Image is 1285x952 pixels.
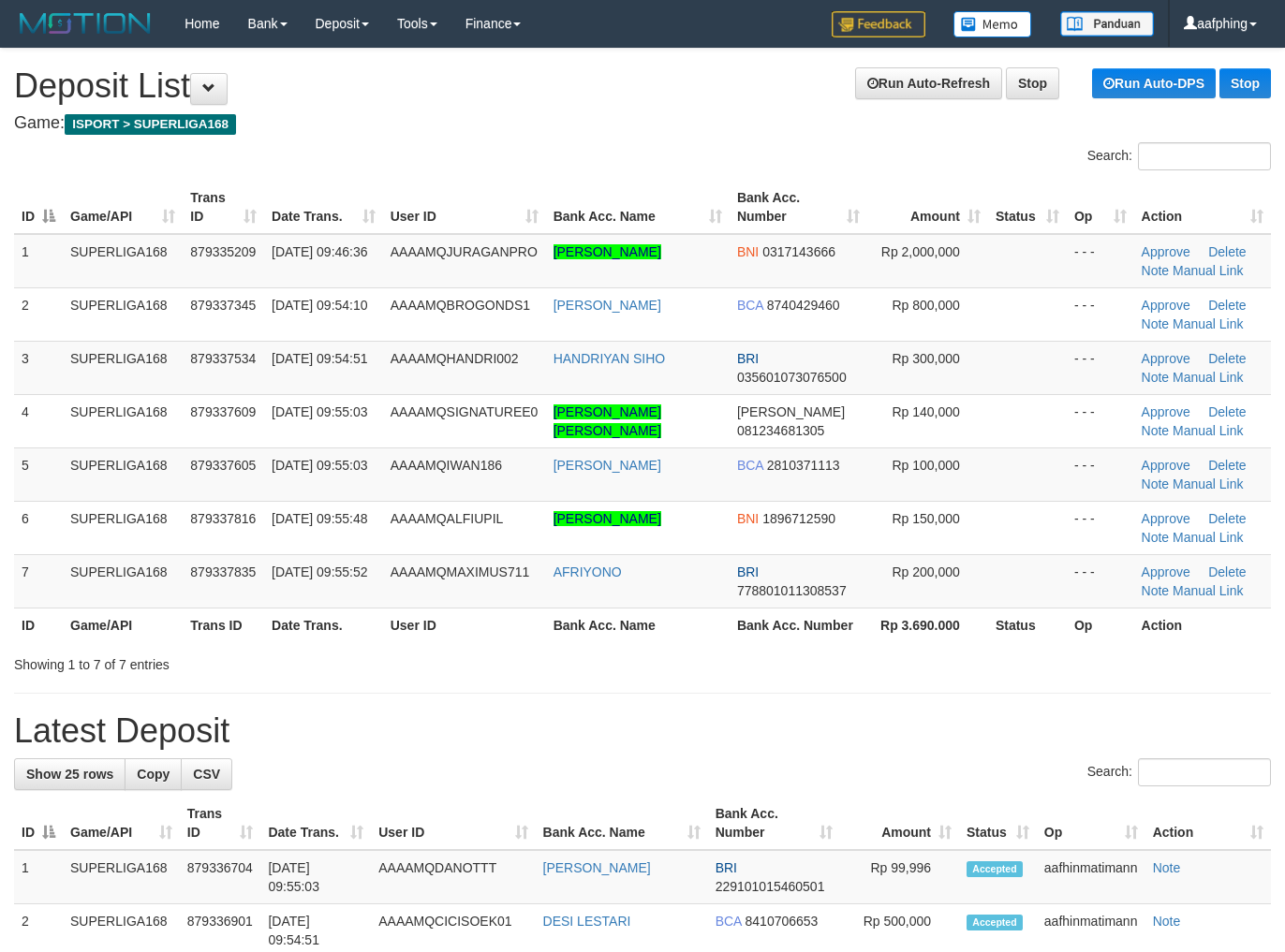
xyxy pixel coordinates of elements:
[26,767,113,782] span: Show 25 rows
[988,608,1067,642] th: Status
[180,850,261,904] td: 879336704
[272,351,367,366] span: [DATE] 09:54:51
[1173,370,1244,385] a: Manual Link
[554,511,661,526] a: [PERSON_NAME]
[867,608,988,642] th: Rp 3.690.000
[260,850,371,904] td: [DATE] 09:55:03
[1134,181,1271,234] th: Action: activate to sort column ascending
[193,767,220,782] span: CSV
[14,712,1271,750] h1: Latest Deposit
[1173,316,1244,331] a: Manual Link
[190,511,256,526] span: 879337816
[183,181,264,234] th: Trans ID: activate to sort column ascending
[1173,423,1244,438] a: Manual Link
[14,114,1271,133] h4: Game:
[1208,458,1246,473] a: Delete
[1142,423,1170,438] a: Note
[737,583,847,598] span: Copy 778801011308537 to clipboard
[1173,263,1244,278] a: Manual Link
[1142,583,1170,598] a: Note
[967,915,1023,930] span: Accepted
[1142,351,1190,366] a: Approve
[1006,67,1059,99] a: Stop
[762,244,835,259] span: Copy 0317143666 to clipboard
[708,797,841,850] th: Bank Acc. Number: activate to sort column ascending
[371,797,535,850] th: User ID: activate to sort column ascending
[1067,181,1134,234] th: Op: activate to sort column ascending
[63,501,183,554] td: SUPERLIGA168
[1208,244,1246,259] a: Delete
[1153,914,1181,929] a: Note
[536,797,708,850] th: Bank Acc. Name: activate to sort column ascending
[737,370,847,385] span: Copy 035601073076500 to clipboard
[543,860,651,875] a: [PERSON_NAME]
[391,244,538,259] span: AAAAMQJURAGANPRO
[14,797,63,850] th: ID: activate to sort column descending
[554,458,661,473] a: [PERSON_NAME]
[1134,608,1271,642] th: Action
[1037,797,1145,850] th: Op: activate to sort column ascending
[272,511,367,526] span: [DATE] 09:55:48
[391,404,539,419] span: AAAAMQSIGNATUREE0
[14,554,63,608] td: 7
[63,234,183,288] td: SUPERLIGA168
[730,608,867,642] th: Bank Acc. Number
[181,758,232,790] a: CSV
[737,458,763,473] span: BCA
[264,181,383,234] th: Date Trans.: activate to sort column ascending
[1087,142,1271,170] label: Search:
[1067,554,1134,608] td: - - -
[14,9,156,37] img: MOTION_logo.png
[14,234,63,288] td: 1
[190,244,256,259] span: 879335209
[63,797,180,850] th: Game/API: activate to sort column ascending
[737,244,759,259] span: BNI
[14,287,63,341] td: 2
[272,298,367,313] span: [DATE] 09:54:10
[959,797,1037,850] th: Status: activate to sort column ascending
[1060,11,1154,37] img: panduan.png
[840,797,959,850] th: Amount: activate to sort column ascending
[1037,850,1145,904] td: aafhinmatimann
[892,404,959,419] span: Rp 140,000
[554,244,661,259] a: [PERSON_NAME]
[391,298,530,313] span: AAAAMQBROGONDS1
[1208,564,1246,579] a: Delete
[63,181,183,234] th: Game/API: activate to sort column ascending
[737,423,824,438] span: Copy 081234681305 to clipboard
[737,511,759,526] span: BNI
[190,404,256,419] span: 879337609
[1067,447,1134,501] td: - - -
[988,181,1067,234] th: Status: activate to sort column ascending
[855,67,1002,99] a: Run Auto-Refresh
[137,767,170,782] span: Copy
[14,394,63,447] td: 4
[546,608,730,642] th: Bank Acc. Name
[1142,530,1170,545] a: Note
[63,447,183,501] td: SUPERLIGA168
[1142,298,1190,313] a: Approve
[190,298,256,313] span: 879337345
[1067,341,1134,394] td: - - -
[892,351,959,366] span: Rp 300,000
[1087,758,1271,786] label: Search:
[65,114,236,135] span: ISPORT > SUPERLIGA168
[14,648,522,674] div: Showing 1 to 7 of 7 entries
[1208,404,1246,419] a: Delete
[63,850,180,904] td: SUPERLIGA168
[716,914,742,929] span: BCA
[63,287,183,341] td: SUPERLIGA168
[1067,287,1134,341] td: - - -
[272,564,367,579] span: [DATE] 09:55:52
[716,860,737,875] span: BRI
[272,404,367,419] span: [DATE] 09:55:03
[14,67,1271,105] h1: Deposit List
[1173,530,1244,545] a: Manual Link
[1142,511,1190,526] a: Approve
[391,351,519,366] span: AAAAMQHANDRI002
[1142,476,1170,491] a: Note
[892,458,959,473] span: Rp 100,000
[1208,351,1246,366] a: Delete
[63,341,183,394] td: SUPERLIGA168
[180,797,261,850] th: Trans ID: activate to sort column ascending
